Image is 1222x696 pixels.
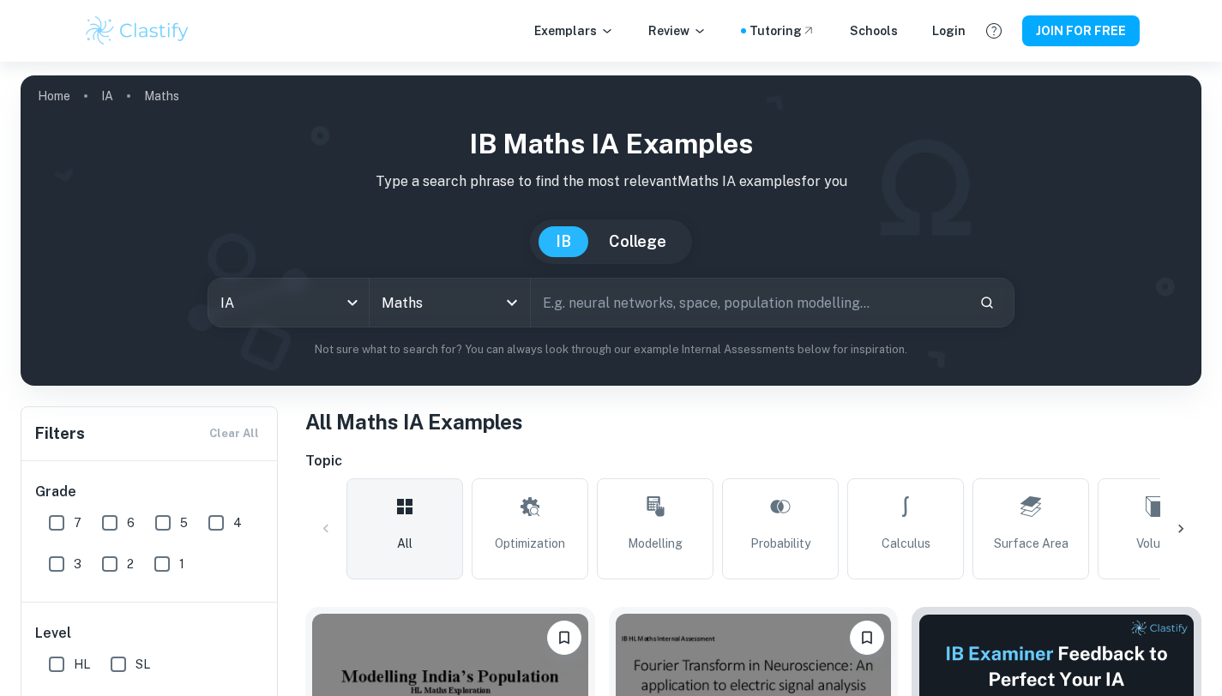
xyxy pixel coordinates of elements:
[531,279,966,327] input: E.g. neural networks, space, population modelling...
[34,123,1188,165] h1: IB Maths IA examples
[21,75,1201,386] img: profile cover
[233,513,242,532] span: 4
[397,534,412,553] span: All
[592,226,683,257] button: College
[35,422,85,446] h6: Filters
[850,21,898,40] a: Schools
[500,291,524,315] button: Open
[144,87,179,105] p: Maths
[127,555,134,573] span: 2
[539,226,588,257] button: IB
[74,513,81,532] span: 7
[979,16,1008,45] button: Help and Feedback
[127,513,135,532] span: 6
[34,341,1188,358] p: Not sure what to search for? You can always look through our example Internal Assessments below f...
[972,288,1002,317] button: Search
[305,406,1201,437] h1: All Maths IA Examples
[34,171,1188,192] p: Type a search phrase to find the most relevant Maths IA examples for you
[534,21,614,40] p: Exemplars
[547,621,581,655] button: Please log in to bookmark exemplars
[305,451,1201,471] h6: Topic
[882,534,930,553] span: Calculus
[750,534,810,553] span: Probability
[35,482,265,502] h6: Grade
[495,534,565,553] span: Optimization
[628,534,683,553] span: Modelling
[1136,534,1177,553] span: Volume
[74,555,81,573] span: 3
[35,623,265,644] h6: Level
[749,21,816,40] a: Tutoring
[208,279,369,327] div: IA
[648,21,707,40] p: Review
[932,21,966,40] a: Login
[135,655,150,674] span: SL
[180,513,188,532] span: 5
[1022,15,1140,46] button: JOIN FOR FREE
[850,621,884,655] button: Please log in to bookmark exemplars
[179,555,184,573] span: 1
[38,84,70,108] a: Home
[74,655,90,674] span: HL
[83,14,192,48] img: Clastify logo
[994,534,1068,553] span: Surface Area
[101,84,113,108] a: IA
